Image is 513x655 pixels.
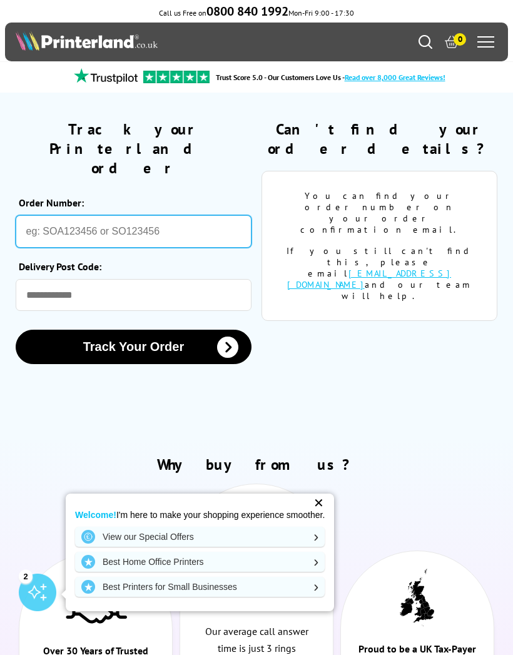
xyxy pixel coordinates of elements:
span: 0 [454,33,466,46]
a: 0 [445,35,459,49]
label: Delivery Post Code: [19,260,246,273]
div: ✕ [310,494,327,512]
span: Read over 8,000 Great Reviews! [345,73,445,82]
b: 0800 840 1992 [206,3,288,19]
div: If you still can't find this, please email and our team will help. [281,245,479,302]
div: You can find your order number on your order confirmation email. [281,190,479,235]
div: 2 [19,569,33,583]
a: Best Home Office Printers [75,552,325,572]
img: UK tax payer [400,569,434,626]
h2: Track your Printerland order [16,119,252,178]
p: I'm here to make your shopping experience smoother. [75,509,325,520]
label: Order Number: [19,196,246,209]
img: Printerland Logo [16,31,158,51]
img: trustpilot rating [68,68,143,84]
img: trustpilot rating [143,71,210,83]
a: 0800 840 1992 [206,8,288,18]
a: Printerland Logo [16,31,256,53]
img: Trusted Service [64,578,127,628]
h2: Can't find your order details? [262,119,498,158]
a: [EMAIL_ADDRESS][DOMAIN_NAME] [287,268,452,290]
strong: Welcome! [75,510,116,520]
a: Search [419,35,432,49]
input: eg: SOA123456 or SO123456 [16,215,252,248]
button: Track Your Order [16,330,252,364]
div: Mon - Fri 9:00am - 5.30pm [180,601,333,623]
a: Best Printers for Small Businesses [75,577,325,597]
a: Trust Score 5.0 - Our Customers Love Us -Read over 8,000 Great Reviews! [216,73,445,82]
h2: Why buy from us? [16,455,498,474]
a: View our Special Offers [75,527,325,547]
